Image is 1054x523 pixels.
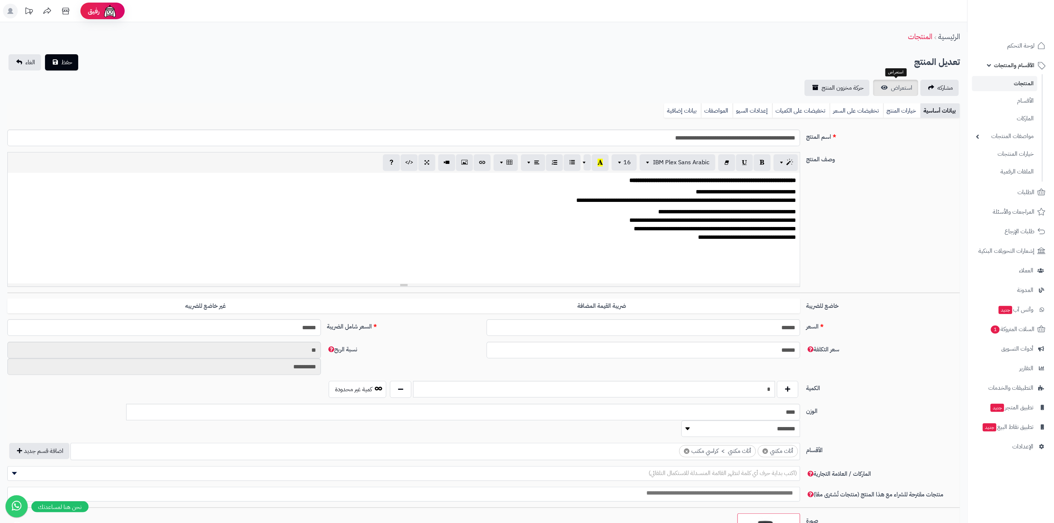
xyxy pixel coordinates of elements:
a: بيانات أساسية [920,103,960,118]
a: الرئيسية [938,31,960,42]
span: سعر التكلفة [806,345,839,354]
span: تطبيق نقاط البيع [982,422,1033,432]
a: إشعارات التحويلات البنكية [972,242,1050,260]
a: خيارات المنتج [883,103,920,118]
span: نسبة الربح [327,345,357,354]
a: بيانات إضافية [664,103,701,118]
a: الطلبات [972,183,1050,201]
label: الوزن [803,404,963,416]
a: لوحة التحكم [972,37,1050,55]
label: غير خاضع للضريبه [7,299,404,314]
span: لوحة التحكم [1007,41,1034,51]
h2: تعديل المنتج [914,55,960,70]
span: إشعارات التحويلات البنكية [978,246,1034,256]
span: الطلبات [1017,187,1034,197]
a: المنتجات [972,76,1037,91]
a: إعدادات السيو [733,103,772,118]
span: أدوات التسويق [1001,344,1033,354]
span: استعراض [891,83,912,92]
a: المنتجات [908,31,932,42]
a: تطبيق نقاط البيعجديد [972,418,1050,436]
a: العملاء [972,262,1050,279]
span: × [684,448,690,454]
div: استعراض [885,68,907,76]
span: الغاء [25,58,35,67]
a: خيارات المنتجات [972,146,1037,162]
span: جديد [983,423,996,431]
span: تطبيق المتجر [990,402,1033,413]
label: خاضع للضريبة [803,299,963,310]
span: حفظ [61,58,72,67]
span: المراجعات والأسئلة [993,207,1034,217]
li: أثاث مكتبي [758,445,798,457]
a: تحديثات المنصة [20,4,38,20]
label: ضريبة القيمة المضافة [404,299,800,314]
span: × [763,448,768,454]
span: السلات المتروكة [990,324,1034,334]
span: التطبيقات والخدمات [988,383,1033,393]
span: جديد [991,404,1004,412]
span: 16 [623,158,631,167]
label: السعر شامل الضريبة [324,319,484,331]
a: السلات المتروكة1 [972,320,1050,338]
a: أدوات التسويق [972,340,1050,358]
img: ai-face.png [103,4,117,18]
img: logo-2.png [1004,17,1047,33]
a: الإعدادات [972,438,1050,455]
a: مواصفات المنتجات [972,128,1037,144]
a: طلبات الإرجاع [972,223,1050,240]
span: الأقسام والمنتجات [994,60,1034,70]
a: المراجعات والأسئلة [972,203,1050,221]
a: تخفيضات على الكميات [772,103,830,118]
span: وآتس آب [998,304,1033,315]
span: المدونة [1017,285,1033,295]
a: الملفات الرقمية [972,164,1037,180]
button: اضافة قسم جديد [9,443,69,459]
a: حركة مخزون المنتج [805,80,870,96]
span: 1 [991,325,1000,333]
label: وصف المنتج [803,152,963,164]
span: مشاركه [937,83,953,92]
span: الإعدادات [1012,441,1033,452]
label: الأقسام [803,443,963,455]
button: حفظ [45,54,78,70]
a: مشاركه [920,80,959,96]
span: رفيق [88,7,100,16]
a: تطبيق المتجرجديد [972,399,1050,416]
a: المواصفات [701,103,733,118]
span: IBM Plex Sans Arabic [653,158,709,167]
a: الماركات [972,111,1037,127]
a: وآتس آبجديد [972,301,1050,319]
button: IBM Plex Sans Arabic [640,154,715,171]
a: الغاء [8,54,41,70]
button: 16 [612,154,637,171]
a: تخفيضات على السعر [830,103,883,118]
span: الماركات / العلامة التجارية [806,469,871,478]
span: حركة مخزون المنتج [822,83,864,92]
label: الكمية [803,381,963,393]
span: العملاء [1019,265,1033,276]
label: السعر [803,319,963,331]
span: (اكتب بداية حرف أي كلمة لتظهر القائمة المنسدلة للاستكمال التلقائي) [649,469,797,478]
a: المدونة [972,281,1050,299]
a: استعراض [873,80,918,96]
a: التطبيقات والخدمات [972,379,1050,397]
li: أثاث مكتبي > كراسي مكتب [679,445,756,457]
label: اسم المنتج [803,130,963,141]
span: التقارير [1019,363,1033,374]
a: التقارير [972,359,1050,377]
span: طلبات الإرجاع [1005,226,1034,237]
span: جديد [999,306,1012,314]
span: منتجات مقترحة للشراء مع هذا المنتج (منتجات تُشترى معًا) [806,490,943,499]
a: الأقسام [972,93,1037,109]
